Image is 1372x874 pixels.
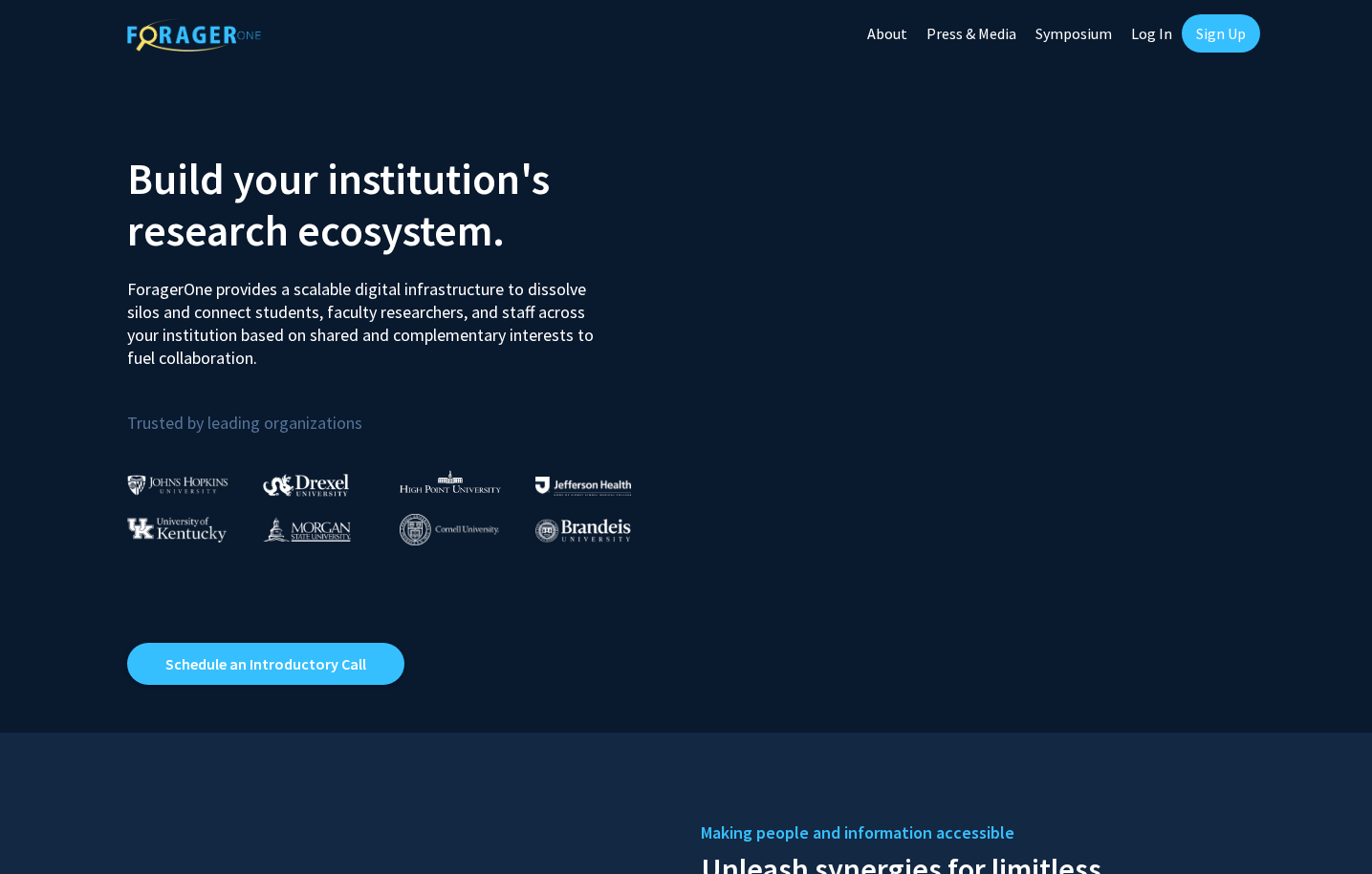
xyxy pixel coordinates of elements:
a: Sign Up [1182,14,1260,53]
img: ForagerOne Logo [127,18,261,52]
p: Trusted by leading organizations [127,385,672,437]
img: Morgan State University [263,517,351,542]
img: Drexel University [263,474,349,496]
a: Opens in a new tab [127,643,404,685]
h5: Making people and information accessible [701,819,1246,847]
img: Brandeis University [535,519,631,543]
p: ForagerOne provides a scalable digital infrastructure to dissolve silos and connect students, fac... [127,264,607,370]
img: High Point University [400,470,501,493]
h2: Build your institution's research ecosystem. [127,153,672,256]
img: Johns Hopkins University [127,475,229,495]
img: Thomas Jefferson University [535,477,631,495]
img: University of Kentucky [127,517,227,543]
img: Cornell University [400,514,499,545]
